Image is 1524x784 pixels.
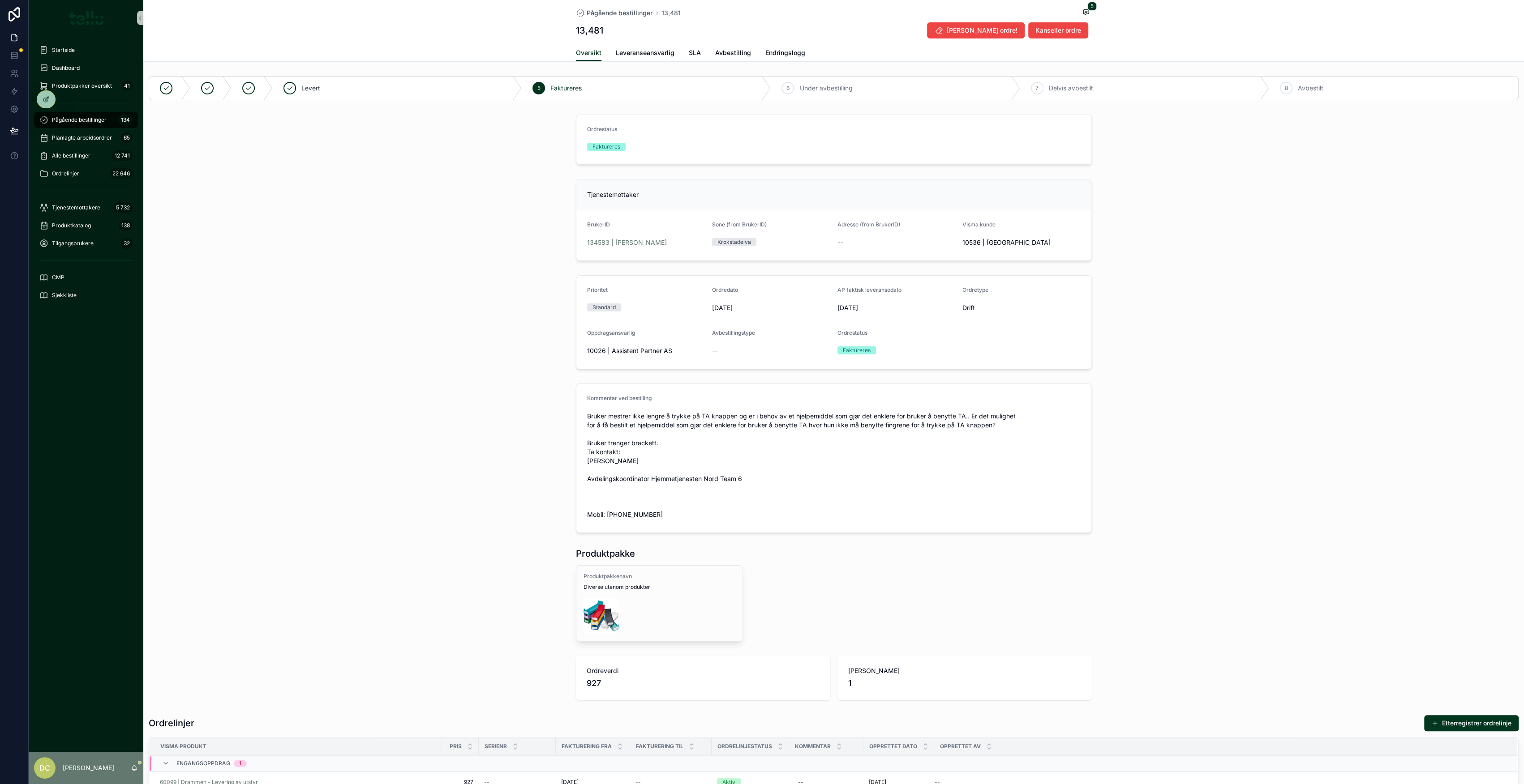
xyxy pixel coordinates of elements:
span: Avbestilling [715,48,751,57]
span: Opprettet dato [869,743,917,750]
span: [PERSON_NAME] [848,666,1081,675]
span: 927 [587,677,820,690]
span: Kanseller ordre [1035,26,1081,35]
span: Fakturering til [636,743,683,750]
span: Kommentar ved bestilling [587,395,652,401]
span: Pågående bestillinger [587,9,653,17]
span: Ordretype [962,286,988,293]
span: -- [712,346,717,355]
span: Tilgangsbrukere [52,240,94,247]
span: 1 [848,677,1081,690]
div: Krokstadelva [717,238,751,246]
span: Alle bestillinger [52,152,90,159]
h1: Produktpakke [576,547,635,560]
span: Adresse (from BrukerID) [837,221,900,228]
h1: 13,481 [576,24,603,37]
span: 10026 | Assistent Partner AS [587,346,672,355]
div: 1 [239,760,241,767]
a: Tjenestemottakere5 732 [34,200,138,216]
span: Bruker mestrer ikke lengre å trykke på TA knappen og er i behov av et hjelpemiddel som gjør det e... [587,412,1081,519]
div: 32 [121,238,133,249]
a: Produktpakker oversikt41 [34,78,138,94]
a: Pågående bestillinger134 [34,112,138,128]
span: Under avbestilling [799,84,852,93]
span: Pris [450,743,462,750]
span: Planlagte arbeidsordrer [52,134,112,141]
span: Ordrestatus [587,126,617,132]
h1: Ordrelinjer [149,717,194,729]
span: Produktpakkenavn [584,573,735,580]
span: DC [39,763,50,773]
span: 7 [1035,85,1039,92]
img: App logo [69,11,104,25]
span: Avbestilt [1298,84,1323,93]
a: ProduktpakkenavnDiverse utenom produkterimages-(3).jpg [576,565,743,641]
span: Ordredato [712,286,738,293]
span: Endringslogg [765,48,805,57]
div: 22 646 [110,168,133,179]
div: scrollable content [29,36,143,315]
button: [PERSON_NAME] ordre! [927,22,1025,38]
span: Kommentar [795,743,831,750]
div: 138 [119,220,133,231]
span: CMP [52,274,64,281]
span: 10536 | [GEOGRAPHIC_DATA] [962,238,1051,247]
span: Delvis avbestilt [1049,84,1093,93]
span: Startside [52,47,75,54]
div: Faktureres [592,143,620,151]
div: 65 [121,132,133,143]
span: Visma produkt [160,743,206,750]
a: Avbestilling [715,45,751,63]
a: Endringslogg [765,45,805,63]
a: Ordrelinjer22 646 [34,166,138,182]
a: Dashboard [34,60,138,76]
a: Sjekkliste [34,287,138,303]
button: Etterregistrer ordrelinje [1424,715,1519,731]
a: Leveranseansvarlig [616,45,674,63]
a: Produktkatalog138 [34,217,138,234]
div: 134 [118,115,133,125]
span: Oversikt [576,48,601,57]
span: Tjenestemottakere [52,204,100,211]
span: Dashboard [52,64,80,72]
span: Oppdragsansvarlig [587,329,635,336]
span: Ordrelinjestatus [717,743,772,750]
span: 6 [786,85,790,92]
span: Fakturering fra [562,743,612,750]
div: 41 [121,81,133,91]
span: Serienr [485,743,507,750]
span: Levert [301,84,320,93]
span: 8 [1284,85,1288,92]
span: SLA [689,48,701,57]
span: Ordreverdi [587,666,820,675]
span: Leveranseansvarlig [616,48,674,57]
span: [PERSON_NAME] ordre! [947,26,1017,35]
div: 12 741 [112,150,133,161]
span: Faktureres [550,84,582,93]
a: 134583 | [PERSON_NAME] [587,238,667,247]
a: Planlagte arbeidsordrer65 [34,130,138,146]
span: 5 [537,85,541,92]
span: Sone (from BrukerID) [712,221,767,228]
span: Prioritet [587,286,608,293]
span: Produktpakker oversikt [52,82,112,89]
span: Diverse utenom produkter [584,584,735,591]
span: Avbestillingstype [712,329,755,336]
a: Startside [34,42,138,58]
button: 5 [1080,7,1092,18]
span: AP faktisk leveransedato [837,286,902,293]
span: Tjenestemottaker [587,191,639,198]
a: Pågående bestillinger [576,9,653,17]
span: Visma kunde [962,221,996,228]
span: Engangsoppdrag [176,760,230,767]
a: 13,481 [661,9,681,17]
span: Opprettet av [940,743,981,750]
span: BrukerID [587,221,610,228]
span: Ordrestatus [837,329,867,336]
p: [PERSON_NAME] [63,763,114,772]
span: Drift [962,303,975,312]
span: [DATE] [712,303,830,312]
span: -- [837,238,843,247]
